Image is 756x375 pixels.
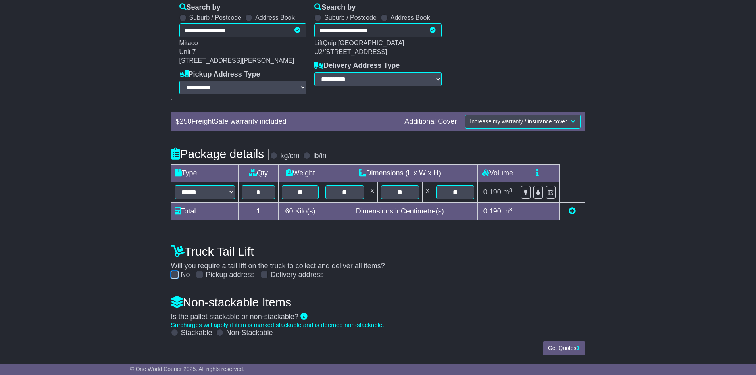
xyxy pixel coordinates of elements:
label: Pickup Address Type [179,70,260,79]
h4: Non-stackable Items [171,296,585,309]
span: LiftQuip [GEOGRAPHIC_DATA] [314,40,404,46]
button: Increase my warranty / insurance cover [465,115,580,129]
td: 1 [239,203,279,220]
td: Kilo(s) [278,203,322,220]
label: kg/cm [280,152,299,160]
h4: Truck Tail Lift [171,245,585,258]
label: Stackable [181,329,212,337]
div: Will you require a tail lift on the truck to collect and deliver all items? [167,240,589,279]
label: Search by [314,3,356,12]
td: Volume [478,165,517,182]
span: 0.190 [483,207,501,215]
label: Delivery address [271,271,324,279]
span: Is the pallet stackable or non-stackable? [171,313,298,321]
span: 0.190 [483,188,501,196]
button: Get Quotes [543,341,585,355]
span: 60 [285,207,293,215]
h4: Package details | [171,147,271,160]
span: Increase my warranty / insurance cover [470,118,567,125]
span: [STREET_ADDRESS][PERSON_NAME] [179,57,294,64]
label: Search by [179,3,221,12]
td: x [367,182,377,203]
span: m [503,188,512,196]
td: Dimensions (L x W x H) [322,165,478,182]
td: Qty [239,165,279,182]
sup: 3 [509,206,512,212]
td: x [422,182,433,203]
span: m [503,207,512,215]
label: Address Book [391,14,430,21]
span: Mitaco [179,40,198,46]
td: Type [171,165,239,182]
label: Suburb / Postcode [324,14,377,21]
span: U2/[STREET_ADDRESS] [314,48,387,55]
label: Address Book [255,14,295,21]
a: Add new item [569,207,576,215]
label: Non-Stackable [226,329,273,337]
sup: 3 [509,187,512,193]
span: © One World Courier 2025. All rights reserved. [130,366,245,372]
span: 250 [180,117,192,125]
label: No [181,271,190,279]
td: Weight [278,165,322,182]
div: Additional Cover [400,117,461,126]
div: $ FreightSafe warranty included [172,117,401,126]
td: Dimensions in Centimetre(s) [322,203,478,220]
td: Total [171,203,239,220]
span: Unit 7 [179,48,196,55]
label: lb/in [313,152,326,160]
label: Pickup address [206,271,255,279]
div: Surcharges will apply if item is marked stackable and is deemed non-stackable. [171,321,585,329]
label: Suburb / Postcode [189,14,242,21]
label: Delivery Address Type [314,62,400,70]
